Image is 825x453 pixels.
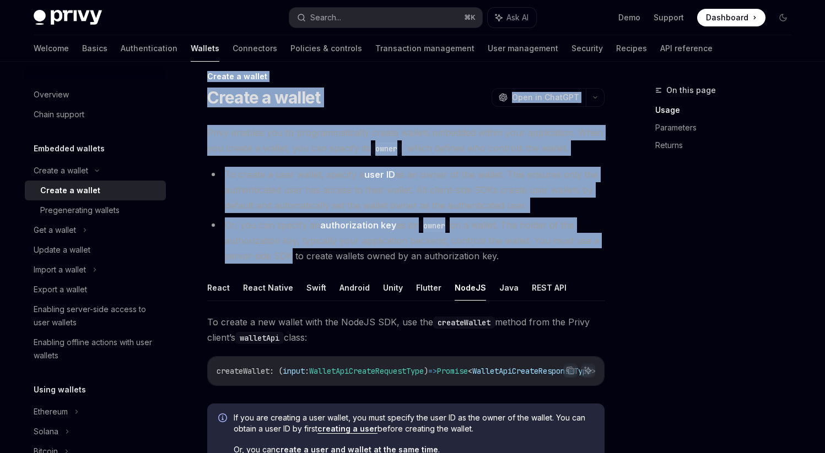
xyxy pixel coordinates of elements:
[488,8,536,28] button: Ask AI
[34,405,68,418] div: Ethereum
[655,119,801,137] a: Parameters
[34,425,58,438] div: Solana
[25,332,166,365] a: Enabling offline actions with user wallets
[34,88,69,101] div: Overview
[375,35,474,62] a: Transaction management
[290,35,362,62] a: Policies & controls
[654,12,684,23] a: Support
[697,9,765,26] a: Dashboard
[207,71,605,82] div: Create a wallet
[40,204,120,217] div: Pregenerating wallets
[655,137,801,154] a: Returns
[364,169,395,180] strong: user ID
[499,275,519,301] button: Java
[25,280,166,299] a: Export a wallet
[532,275,567,301] button: REST API
[25,240,166,260] a: Update a wallet
[581,363,595,378] button: Ask AI
[25,200,166,220] a: Pregenerating wallets
[207,275,230,301] button: React
[371,143,402,155] code: owner
[234,412,594,434] span: If you are creating a user wallet, you must specify the user ID as the owner of the wallet. You c...
[419,220,450,232] code: owner
[207,88,321,107] h1: Create a wallet
[34,142,105,155] h5: Embedded wallets
[468,366,472,376] span: <
[25,105,166,124] a: Chain support
[616,35,647,62] a: Recipes
[207,167,605,213] li: To create a user wallet, specify a as an owner of the wallet. This ensures only the authenticated...
[310,11,341,24] div: Search...
[591,366,596,376] span: >
[660,35,713,62] a: API reference
[433,316,495,329] code: createWallet
[34,35,69,62] a: Welcome
[34,283,87,296] div: Export a wallet
[437,366,468,376] span: Promise
[383,275,403,301] button: Unity
[306,275,326,301] button: Swift
[305,366,309,376] span: :
[34,108,84,121] div: Chain support
[455,275,486,301] button: NodeJS
[618,12,640,23] a: Demo
[82,35,107,62] a: Basics
[269,366,283,376] span: : (
[571,35,603,62] a: Security
[506,12,529,23] span: Ask AI
[34,263,86,276] div: Import a wallet
[416,275,441,301] button: Flutter
[25,85,166,105] a: Overview
[289,8,482,28] button: Search...⌘K
[339,275,370,301] button: Android
[774,9,792,26] button: Toggle dark mode
[472,366,591,376] span: WalletApiCreateResponseType
[283,366,305,376] span: input
[320,220,396,231] strong: authorization key
[512,92,579,103] span: Open in ChatGPT
[25,181,166,200] a: Create a wallet
[666,84,716,97] span: On this page
[34,164,88,177] div: Create a wallet
[428,366,437,376] span: =>
[207,314,605,345] span: To create a new wallet with the NodeJS SDK, use the method from the Privy client’s class:
[121,35,177,62] a: Authentication
[25,299,166,332] a: Enabling server-side access to user wallets
[243,275,293,301] button: React Native
[34,303,159,329] div: Enabling server-side access to user wallets
[488,35,558,62] a: User management
[563,363,578,378] button: Copy the contents from the code block
[217,366,269,376] span: createWallet
[34,243,90,256] div: Update a wallet
[40,184,100,197] div: Create a wallet
[309,366,424,376] span: WalletApiCreateRequestType
[424,366,428,376] span: )
[207,125,605,156] span: Privy enables you to programmatically create wallets embedded within your application. When you c...
[207,217,605,264] li: Or, you can specify an as an on a wallet. The holder of the authorization key, typically your app...
[34,10,102,25] img: dark logo
[218,413,229,424] svg: Info
[464,13,476,22] span: ⌘ K
[34,336,159,362] div: Enabling offline actions with user wallets
[655,101,801,119] a: Usage
[492,88,586,107] button: Open in ChatGPT
[706,12,748,23] span: Dashboard
[317,424,378,434] a: creating a user
[34,383,86,396] h5: Using wallets
[235,332,284,344] code: walletApi
[233,35,277,62] a: Connectors
[34,223,76,237] div: Get a wallet
[191,35,219,62] a: Wallets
